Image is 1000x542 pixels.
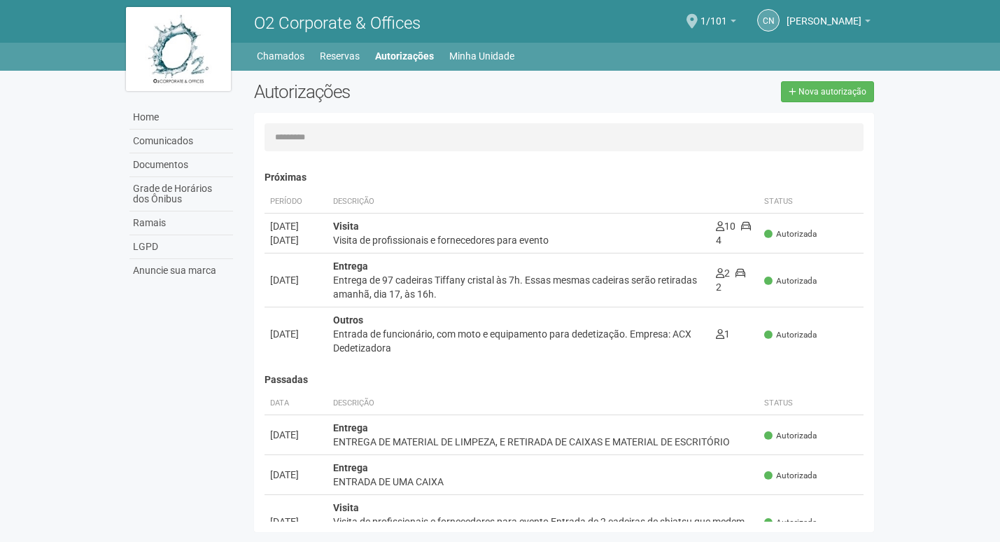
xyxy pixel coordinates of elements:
[333,327,705,355] div: Entrada de funcionário, com moto e equipamento para dedetização. Empresa: ACX Dedetizadora
[764,329,817,341] span: Autorizada
[320,46,360,66] a: Reservas
[265,392,328,415] th: Data
[716,267,745,293] span: 2
[328,190,711,214] th: Descrição
[700,2,727,27] span: 1/101
[333,462,368,473] strong: Entrega
[759,392,864,415] th: Status
[787,2,861,27] span: CELIA NASCIMENTO
[270,233,322,247] div: [DATE]
[798,87,866,97] span: Nova autorização
[764,517,817,529] span: Autorizada
[257,46,304,66] a: Chamados
[126,7,231,91] img: logo.jpg
[333,502,359,513] strong: Visita
[333,422,368,433] strong: Entrega
[254,13,421,33] span: O2 Corporate & Offices
[129,130,233,153] a: Comunicados
[270,273,322,287] div: [DATE]
[716,267,730,279] span: 2
[333,260,368,272] strong: Entrega
[375,46,434,66] a: Autorizações
[781,81,874,102] a: Nova autorização
[333,475,754,489] div: ENTRADA DE UMA CAIXA
[759,190,864,214] th: Status
[270,219,322,233] div: [DATE]
[333,273,705,301] div: Entrega de 97 cadeiras Tiffany cristal às 7h. Essas mesmas cadeiras serão retiradas amanhã, dia 1...
[716,221,751,246] span: 4
[129,235,233,259] a: LGPD
[254,81,554,102] h2: Autorizações
[787,18,871,29] a: [PERSON_NAME]
[129,153,233,177] a: Documentos
[328,392,759,415] th: Descrição
[129,259,233,282] a: Anuncie sua marca
[129,211,233,235] a: Ramais
[270,515,322,529] div: [DATE]
[270,428,322,442] div: [DATE]
[265,172,864,183] h4: Próximas
[129,177,233,211] a: Grade de Horários dos Ônibus
[449,46,514,66] a: Minha Unidade
[764,228,817,240] span: Autorizada
[764,470,817,482] span: Autorizada
[757,9,780,32] a: CN
[265,375,864,385] h4: Passadas
[333,233,705,247] div: Visita de profissionais e fornecedores para evento
[270,327,322,341] div: [DATE]
[764,275,817,287] span: Autorizada
[716,221,735,232] span: 10
[265,190,328,214] th: Período
[270,468,322,482] div: [DATE]
[333,435,754,449] div: ENTREGA DE MATERIAL DE LIMPEZA, E RETIRADA DE CAIXAS E MATERIAL DE ESCRITÓRIO
[333,221,359,232] strong: Visita
[700,18,736,29] a: 1/101
[716,328,730,340] span: 1
[333,314,363,326] strong: Outros
[764,430,817,442] span: Autorizada
[129,106,233,130] a: Home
